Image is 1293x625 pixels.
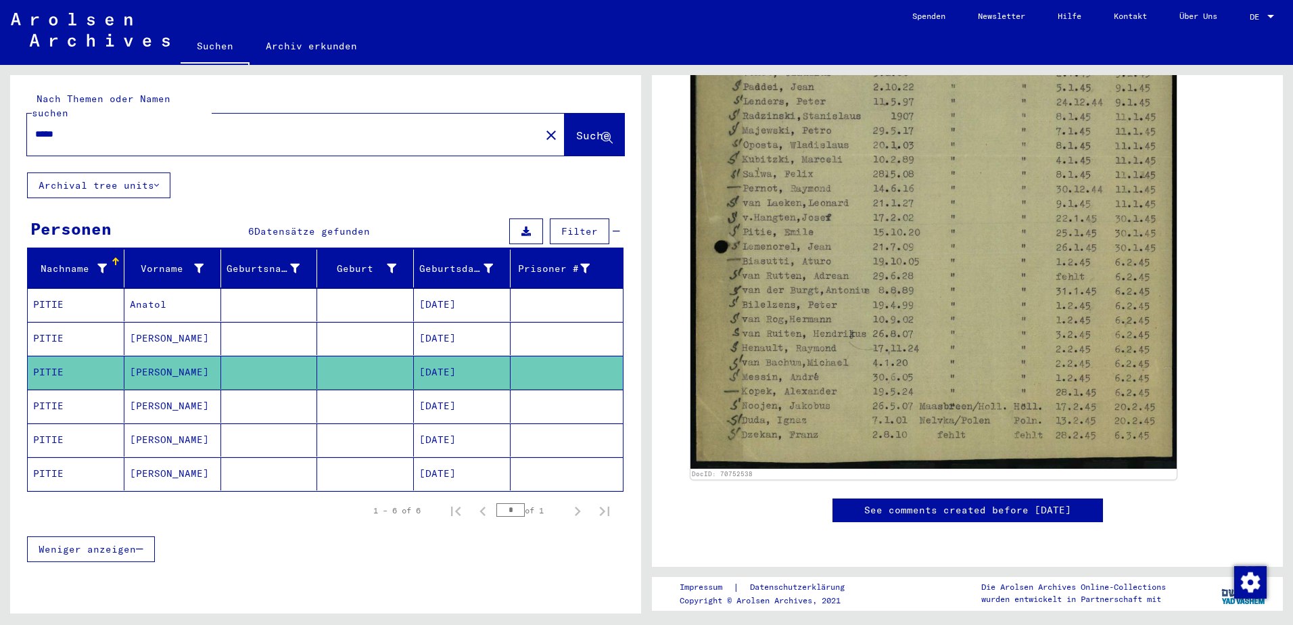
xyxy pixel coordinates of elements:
div: Personen [30,216,112,241]
p: wurden entwickelt in Partnerschaft mit [981,593,1166,605]
mat-cell: [DATE] [414,390,511,423]
mat-cell: [DATE] [414,288,511,321]
div: Geburt‏ [323,258,413,279]
mat-header-cell: Vorname [124,250,221,287]
span: Suche [576,129,610,142]
a: Suchen [181,30,250,65]
div: Vorname [130,258,220,279]
button: First page [442,497,469,524]
div: Zustimmung ändern [1233,565,1266,598]
mat-cell: [PERSON_NAME] [124,457,221,490]
a: Archiv erkunden [250,30,373,62]
a: Impressum [680,580,733,595]
div: of 1 [496,504,564,517]
button: Suche [565,114,624,156]
mat-cell: [DATE] [414,457,511,490]
mat-cell: [PERSON_NAME] [124,423,221,457]
a: DocID: 70752538 [692,470,753,478]
mat-cell: [DATE] [414,423,511,457]
mat-cell: PITIE [28,423,124,457]
div: Vorname [130,262,204,276]
img: yv_logo.png [1219,576,1269,610]
img: Arolsen_neg.svg [11,13,170,47]
div: Prisoner # [516,258,607,279]
div: Prisoner # [516,262,590,276]
mat-cell: Anatol [124,288,221,321]
mat-header-cell: Prisoner # [511,250,623,287]
mat-cell: PITIE [28,322,124,355]
mat-header-cell: Geburt‏ [317,250,414,287]
mat-cell: [PERSON_NAME] [124,390,221,423]
div: Geburtsname [227,258,317,279]
button: Archival tree units [27,172,170,198]
mat-label: Nach Themen oder Namen suchen [32,93,170,119]
div: Nachname [33,258,124,279]
button: Last page [591,497,618,524]
mat-cell: [DATE] [414,356,511,389]
p: Copyright © Arolsen Archives, 2021 [680,595,861,607]
div: Geburtsname [227,262,300,276]
mat-header-cell: Nachname [28,250,124,287]
a: Datenschutzerklärung [739,580,861,595]
p: Die Arolsen Archives Online-Collections [981,581,1166,593]
mat-header-cell: Geburtsdatum [414,250,511,287]
a: See comments created before [DATE] [864,503,1071,517]
mat-cell: PITIE [28,457,124,490]
div: Geburt‏ [323,262,396,276]
span: DE [1250,12,1265,22]
mat-cell: PITIE [28,390,124,423]
mat-icon: close [543,127,559,143]
mat-header-cell: Geburtsname [221,250,318,287]
span: 6 [248,225,254,237]
mat-cell: PITIE [28,288,124,321]
div: Nachname [33,262,107,276]
button: Clear [538,121,565,148]
div: 1 – 6 of 6 [373,505,421,517]
div: Geburtsdatum [419,258,510,279]
mat-cell: [DATE] [414,322,511,355]
button: Next page [564,497,591,524]
button: Filter [550,218,609,244]
mat-cell: [PERSON_NAME] [124,322,221,355]
div: | [680,580,861,595]
button: Weniger anzeigen [27,536,155,562]
span: Weniger anzeigen [39,543,136,555]
button: Previous page [469,497,496,524]
mat-cell: [PERSON_NAME] [124,356,221,389]
mat-cell: PITIE [28,356,124,389]
span: Filter [561,225,598,237]
span: Datensätze gefunden [254,225,370,237]
div: Geburtsdatum [419,262,493,276]
img: Zustimmung ändern [1234,566,1267,599]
